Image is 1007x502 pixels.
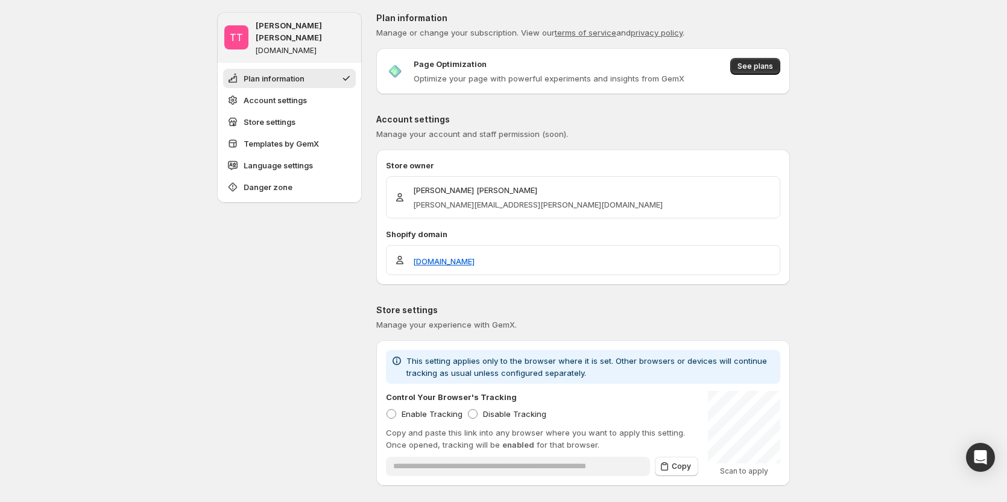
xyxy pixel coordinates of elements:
a: [DOMAIN_NAME] [413,255,475,267]
p: Page Optimization [414,58,487,70]
p: Plan information [376,12,790,24]
button: Copy [655,457,698,476]
p: Store owner [386,159,780,171]
span: See plans [737,62,773,71]
span: This setting applies only to the browser where it is set. Other browsers or devices will continue... [406,356,767,378]
img: Page Optimization [386,62,404,80]
span: Tanya Tanya [224,25,248,49]
p: Scan to apply [708,466,780,476]
span: Danger zone [244,181,292,193]
p: Shopify domain [386,228,780,240]
p: Account settings [376,113,790,125]
span: Manage your account and staff permission (soon). [376,129,568,139]
span: Manage your experience with GemX. [376,320,517,329]
button: Store settings [223,112,356,132]
span: Templates by GemX [244,138,319,150]
span: Account settings [244,94,307,106]
button: Account settings [223,91,356,110]
span: Manage or change your subscription. View our and . [376,28,684,37]
span: Disable Tracking [483,409,546,419]
p: [DOMAIN_NAME] [256,46,317,56]
a: privacy policy [631,28,683,37]
div: Open Intercom Messenger [966,443,995,472]
span: enabled [502,440,534,450]
button: Danger zone [223,177,356,197]
span: Copy [672,462,691,471]
a: terms of service [555,28,616,37]
text: TT [230,31,243,43]
button: Plan information [223,69,356,88]
button: See plans [730,58,780,75]
span: Store settings [244,116,295,128]
p: Optimize your page with powerful experiments and insights from GemX [414,72,684,84]
p: [PERSON_NAME] [PERSON_NAME] [413,184,663,196]
button: Templates by GemX [223,134,356,153]
span: Language settings [244,159,313,171]
p: Copy and paste this link into any browser where you want to apply this setting. Once opened, trac... [386,427,698,451]
button: Language settings [223,156,356,175]
span: Plan information [244,72,305,84]
span: Enable Tracking [402,409,462,419]
p: [PERSON_NAME][EMAIL_ADDRESS][PERSON_NAME][DOMAIN_NAME] [413,199,663,211]
p: Store settings [376,304,790,316]
p: [PERSON_NAME] [PERSON_NAME] [256,19,355,43]
p: Control Your Browser's Tracking [386,391,517,403]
